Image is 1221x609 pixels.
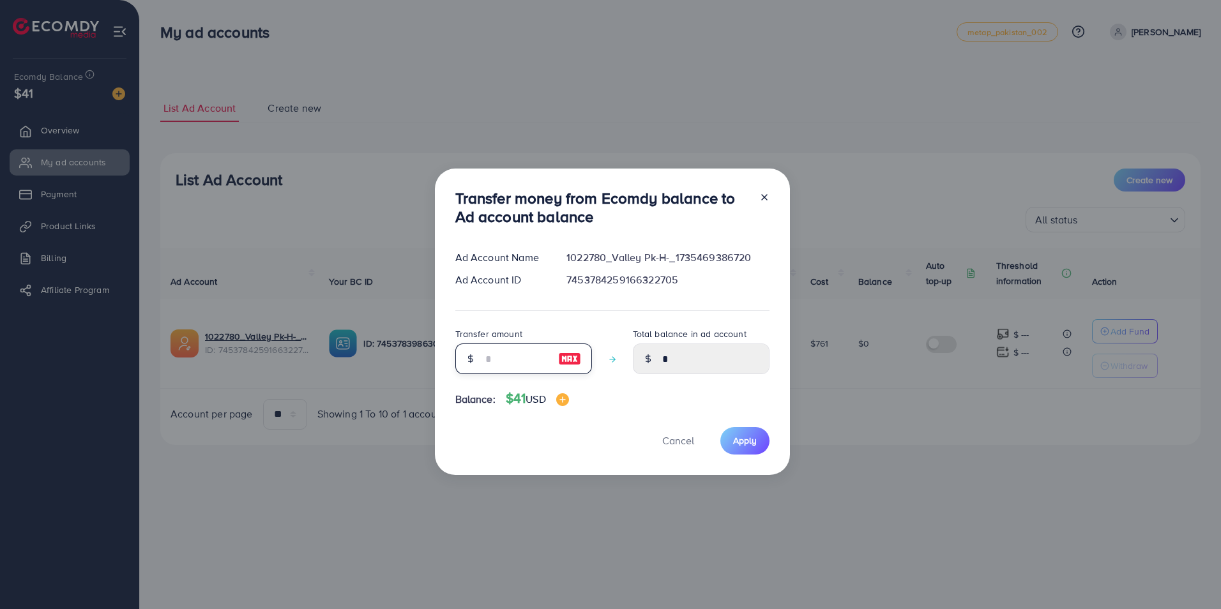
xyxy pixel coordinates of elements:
[455,189,749,226] h3: Transfer money from Ecomdy balance to Ad account balance
[455,392,496,407] span: Balance:
[506,391,569,407] h4: $41
[662,433,694,447] span: Cancel
[526,392,545,406] span: USD
[720,427,770,455] button: Apply
[733,434,757,447] span: Apply
[556,250,779,265] div: 1022780_Valley Pk-H-_1735469386720
[646,427,710,455] button: Cancel
[455,327,522,340] label: Transfer amount
[556,273,779,287] div: 7453784259166322705
[558,351,581,366] img: image
[445,250,557,265] div: Ad Account Name
[445,273,557,287] div: Ad Account ID
[633,327,747,340] label: Total balance in ad account
[556,393,569,406] img: image
[1167,552,1211,599] iframe: Chat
